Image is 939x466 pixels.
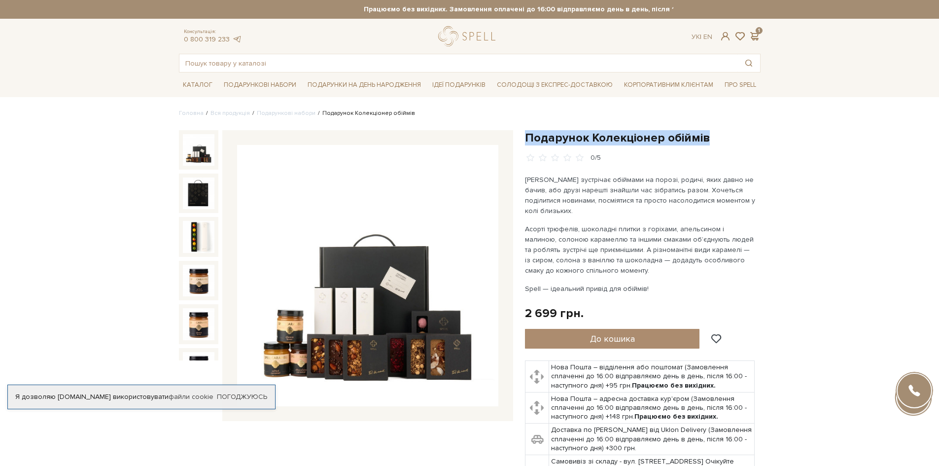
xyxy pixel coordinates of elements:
[304,77,425,93] span: Подарунки на День народження
[549,361,755,393] td: Нова Пошта – відділення або поштомат (Замовлення сплаченні до 16:00 відправляємо день в день, піс...
[183,178,214,209] img: Подарунок Колекціонер обіймів
[183,352,214,384] img: Подарунок Колекціонер обіймів
[220,77,300,93] span: Подарункові набори
[525,224,756,276] p: Асорті трюфелів, шоколадні плитки з горіхами, апельсином і малиною, солоною карамеллю та іншими с...
[692,33,712,41] div: Ук
[634,412,718,421] b: Працюємо без вихідних.
[703,33,712,41] a: En
[620,76,717,93] a: Корпоративним клієнтам
[232,35,242,43] a: telegram
[8,393,275,401] div: Я дозволяю [DOMAIN_NAME] використовувати
[721,77,760,93] span: Про Spell
[632,381,716,390] b: Працюємо без вихідних.
[525,284,756,294] p: Spell — ідеальний привід для обіймів!
[525,329,700,349] button: До кошика
[184,35,230,43] a: 0 800 319 233
[493,76,617,93] a: Солодощі з експрес-доставкою
[184,29,242,35] span: Консультація:
[217,393,267,401] a: Погоджуюсь
[700,33,701,41] span: |
[438,26,500,46] a: logo
[266,5,848,14] strong: Працюємо без вихідних. Замовлення оплачені до 16:00 відправляємо день в день, після 16:00 - насту...
[179,109,204,117] a: Головна
[525,175,756,216] p: [PERSON_NAME] зустрічає обіймами на порозі, родичі, яких давно не бачив, або друзі нарешті знайшл...
[183,308,214,340] img: Подарунок Колекціонер обіймів
[179,77,216,93] span: Каталог
[549,424,755,455] td: Доставка по [PERSON_NAME] від Uklon Delivery (Замовлення сплаченні до 16:00 відправляємо день в д...
[591,153,601,163] div: 0/5
[590,333,635,344] span: До кошика
[525,130,761,145] h1: Подарунок Колекціонер обіймів
[210,109,250,117] a: Вся продукція
[183,134,214,166] img: Подарунок Колекціонер обіймів
[169,393,213,401] a: файли cookie
[237,145,498,406] img: Подарунок Колекціонер обіймів
[315,109,415,118] li: Подарунок Колекціонер обіймів
[183,221,214,252] img: Подарунок Колекціонер обіймів
[257,109,315,117] a: Подарункові набори
[549,392,755,424] td: Нова Пошта – адресна доставка кур'єром (Замовлення сплаченні до 16:00 відправляємо день в день, п...
[428,77,489,93] span: Ідеї подарунків
[179,54,737,72] input: Пошук товару у каталозі
[525,306,584,321] div: 2 699 грн.
[737,54,760,72] button: Пошук товару у каталозі
[183,265,214,296] img: Подарунок Колекціонер обіймів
